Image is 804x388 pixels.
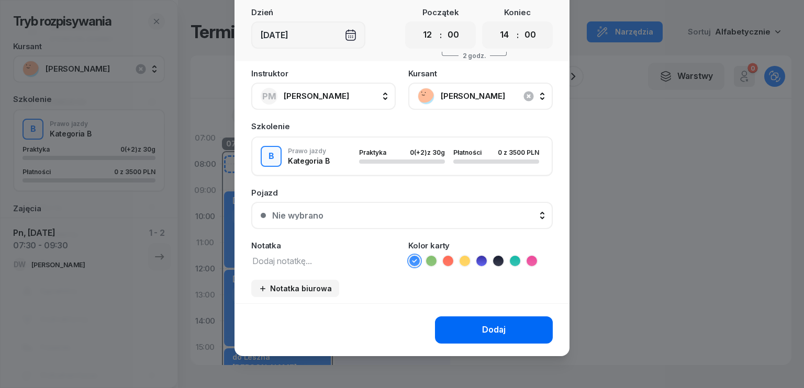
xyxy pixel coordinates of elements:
div: Notatka biurowa [259,284,332,293]
span: (+2) [414,149,427,156]
div: Dodaj [482,323,506,337]
div: 0 z 3500 PLN [498,149,539,156]
span: [PERSON_NAME] [441,89,543,103]
span: PM [262,92,276,101]
span: Praktyka [359,149,386,156]
button: BPrawo jazdyKategoria BPraktyka0(+2)z 30gPłatności0 z 3500 PLN [252,138,552,175]
button: Notatka biurowa [251,280,339,297]
div: 0 z 30g [410,149,445,156]
button: Dodaj [435,316,553,344]
div: Płatności [453,149,488,156]
button: PM[PERSON_NAME] [251,83,396,110]
div: : [517,29,519,41]
span: [PERSON_NAME] [284,91,349,101]
button: Nie wybrano [251,202,553,229]
div: Nie wybrano [272,211,323,220]
div: : [440,29,442,41]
